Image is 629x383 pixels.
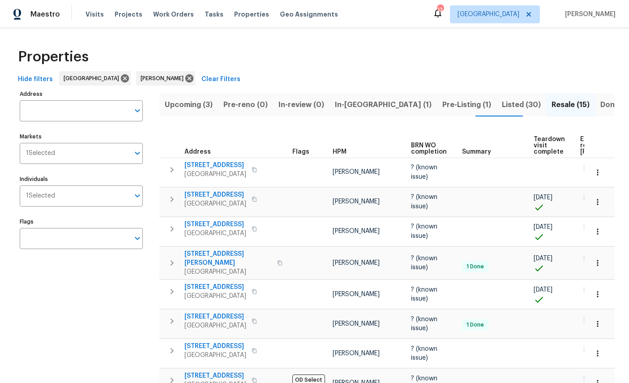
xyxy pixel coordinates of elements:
span: Pre-reno (0) [223,99,268,111]
span: [GEOGRAPHIC_DATA] [184,267,272,276]
span: Listed (30) [502,99,541,111]
span: ? (known issue) [411,287,437,302]
span: 1 Selected [26,192,55,200]
span: Visits [86,10,104,19]
span: [DATE] [584,316,603,323]
span: [DATE] [584,224,603,230]
span: Teardown visit complete [534,136,565,155]
span: [PERSON_NAME] [333,291,380,297]
span: [STREET_ADDRESS] [184,161,246,170]
span: [PERSON_NAME] [333,260,380,266]
span: [PERSON_NAME] [561,10,616,19]
span: [PERSON_NAME] [333,169,380,175]
span: [DATE] [584,287,603,293]
span: [STREET_ADDRESS] [184,190,246,199]
span: Flags [292,149,309,155]
span: Clear Filters [201,74,240,85]
span: 1 Selected [26,150,55,157]
span: [PERSON_NAME] [141,74,187,83]
span: In-[GEOGRAPHIC_DATA] (1) [335,99,432,111]
span: [STREET_ADDRESS] [184,283,246,292]
span: Upcoming (3) [165,99,213,111]
span: [DATE] [584,165,603,171]
span: [PERSON_NAME] [333,321,380,327]
span: ? (known issue) [411,255,437,271]
span: [DATE] [534,194,552,201]
button: Open [131,104,144,117]
span: [GEOGRAPHIC_DATA] [64,74,123,83]
button: Open [131,147,144,159]
span: Summary [462,149,491,155]
span: [STREET_ADDRESS][PERSON_NAME] [184,250,272,267]
label: Individuals [20,176,143,182]
span: ? (known issue) [411,316,437,331]
button: Clear Filters [198,71,244,88]
button: Open [131,232,144,245]
span: [DATE] [584,375,603,382]
span: Hide filters [18,74,53,85]
span: ? (known issue) [411,164,437,180]
span: Tasks [205,11,223,17]
span: [STREET_ADDRESS] [184,220,246,229]
span: [DATE] [584,255,603,262]
span: [GEOGRAPHIC_DATA] [184,170,246,179]
span: In-review (0) [278,99,324,111]
span: ? (known issue) [411,224,437,239]
span: ? (known issue) [411,194,437,209]
span: BRN WO completion [411,142,447,155]
span: [DATE] [584,194,603,201]
span: [STREET_ADDRESS] [184,312,246,321]
span: Resale (15) [552,99,590,111]
span: Properties [18,52,89,61]
span: Address [184,149,211,155]
span: [DATE] [584,346,603,352]
span: [DATE] [534,255,552,262]
span: [STREET_ADDRESS] [184,371,246,380]
div: [PERSON_NAME] [136,71,195,86]
span: [PERSON_NAME] [333,198,380,205]
span: Geo Assignments [280,10,338,19]
span: [PERSON_NAME] [333,350,380,357]
span: Projects [115,10,142,19]
div: [GEOGRAPHIC_DATA] [59,71,131,86]
span: Maestro [30,10,60,19]
span: ? (known issue) [411,346,437,361]
span: [GEOGRAPHIC_DATA] [184,321,246,330]
span: [GEOGRAPHIC_DATA] [184,229,246,238]
button: Open [131,189,144,202]
label: Address [20,91,143,97]
span: [GEOGRAPHIC_DATA] [184,351,246,360]
span: [GEOGRAPHIC_DATA] [458,10,519,19]
span: [DATE] [534,224,552,230]
span: 1 Done [463,263,488,271]
span: [GEOGRAPHIC_DATA] [184,292,246,301]
span: [DATE] [534,287,552,293]
span: [GEOGRAPHIC_DATA] [184,199,246,208]
span: Work Orders [153,10,194,19]
span: Pre-Listing (1) [442,99,491,111]
span: Properties [234,10,269,19]
span: [STREET_ADDRESS] [184,342,246,351]
label: Markets [20,134,143,139]
button: Hide filters [14,71,56,88]
label: Flags [20,219,143,224]
span: 1 Done [463,321,488,329]
span: [PERSON_NAME] [333,228,380,234]
div: 13 [437,5,443,14]
span: HPM [333,149,347,155]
